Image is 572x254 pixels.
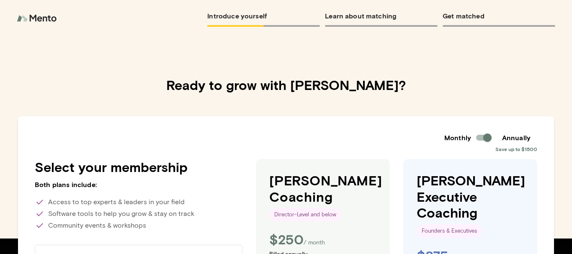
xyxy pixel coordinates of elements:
[35,180,242,190] h6: Both plans include:
[269,231,304,247] h4: $ 250
[495,133,537,143] h6: Annually
[417,227,482,235] span: Founders & Executives
[304,239,325,247] p: / month
[35,197,242,207] p: Access to top experts & leaders in your field
[35,221,242,231] p: Community events & workshops
[17,10,59,27] img: logo
[443,10,555,22] h6: Get matched
[269,172,376,205] h4: [PERSON_NAME] Coaching
[207,10,320,22] h6: Introduce yourself
[269,210,341,219] span: Director-Level and below
[325,10,438,22] h6: Learn about matching
[495,146,537,152] span: Save up to $1500
[35,209,242,219] p: Software tools to help you grow & stay on track
[444,133,471,143] h6: Monthly
[35,159,242,175] h4: Select your membership
[417,172,524,221] h4: [PERSON_NAME] Executive Coaching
